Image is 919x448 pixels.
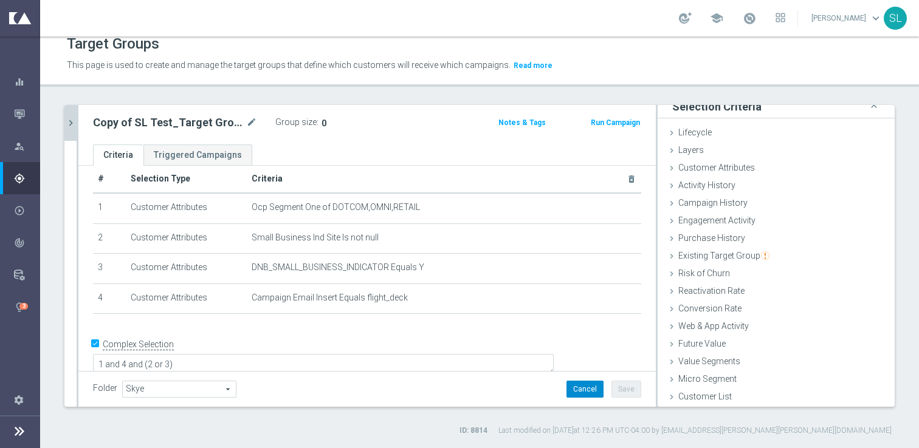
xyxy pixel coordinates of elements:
span: This page is used to create and manage the target groups that define which customers will receive... [67,60,511,70]
h2: Copy of SL Test_Target Group_2024 [93,115,244,130]
span: Ocp Segment One of DOTCOM,OMNI,RETAIL [252,202,420,212]
i: mode_edit [246,115,257,130]
td: Customer Attributes [126,283,246,314]
div: Optibot [14,291,40,323]
span: Campaign History [678,198,748,208]
td: Customer Attributes [126,193,246,223]
button: Data Studio [13,270,40,280]
label: : [317,117,318,127]
button: Cancel [566,381,604,398]
span: Lifecycle [678,127,712,137]
span: Engagement Activity [678,216,756,225]
span: Future Value [678,339,726,348]
i: settings [13,394,24,405]
div: Data Studio [14,270,40,280]
div: SL [884,7,907,30]
i: gps_fixed [14,173,25,184]
div: Settings [6,384,32,416]
label: Group size [275,117,317,127]
div: 3 [19,303,28,310]
div: Plan [14,173,40,184]
span: 0 [322,118,326,128]
span: school [710,12,723,25]
div: Execute [14,205,40,216]
button: Run Campaign [590,116,641,129]
td: 1 [93,193,126,223]
button: lightbulb Optibot 3 [13,302,40,312]
h3: Selection Criteria [672,100,762,114]
th: Selection Type [126,165,246,193]
i: play_circle_outline [14,205,25,216]
button: equalizer Dashboard [13,77,40,87]
button: person_search Explore [13,141,40,151]
span: Customer List [678,392,732,401]
span: Customer Attributes [678,163,755,172]
button: play_circle_outline Execute [13,206,40,216]
td: 3 [93,254,126,284]
button: Read more [512,59,554,72]
label: Folder [93,383,117,393]
i: lightbulb [14,302,25,313]
span: Activity History [678,180,735,190]
span: Existing Target Group [678,251,769,260]
th: # [93,165,126,193]
i: track_changes [14,237,25,248]
div: Analyze [14,237,40,248]
span: Risk of Churn [678,268,730,278]
a: Criteria [93,144,143,166]
span: Small Business Ind Site Is not null [252,232,379,243]
button: Mission Control [13,109,40,119]
button: gps_fixed Plan [13,174,40,183]
button: chevron_right [64,105,77,141]
span: DNB_SMALL_BUSINESS_INDICATOR Equals Y [252,262,424,273]
button: Notes & Tags [497,116,547,129]
span: Purchase History [678,233,745,243]
button: Save [611,381,641,398]
td: 2 [93,223,126,254]
label: Last modified on [DATE] at 12:26 PM UTC-04:00 by [EMAIL_ADDRESS][PERSON_NAME][PERSON_NAME][DOMAIN... [498,426,892,436]
i: chevron_right [65,117,77,129]
td: Customer Attributes [126,223,246,254]
a: Triggered Campaigns [143,144,252,166]
span: Conversion Rate [678,304,742,313]
span: Micro Segment [678,374,737,384]
span: Web & App Activity [678,321,749,331]
i: equalizer [14,76,25,87]
i: delete_forever [627,174,636,184]
span: Layers [678,145,704,155]
span: keyboard_arrow_down [869,12,883,25]
td: Customer Attributes [126,254,246,284]
h1: Target Groups [67,35,159,53]
span: Reactivation Rate [678,286,745,296]
td: 4 [93,283,126,314]
label: ID: 8814 [459,426,487,436]
div: Mission Control [14,98,40,130]
a: [PERSON_NAME]keyboard_arrow_down [810,9,884,27]
span: Campaign Email Insert Equals flight_deck [252,293,408,303]
span: Value Segments [678,356,740,366]
div: Dashboard [14,66,40,98]
i: close [868,97,880,114]
span: Criteria [252,174,283,183]
button: track_changes Analyze [13,238,40,248]
div: Explore [14,141,40,152]
i: person_search [14,141,25,152]
label: Complex Selection [103,339,174,350]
